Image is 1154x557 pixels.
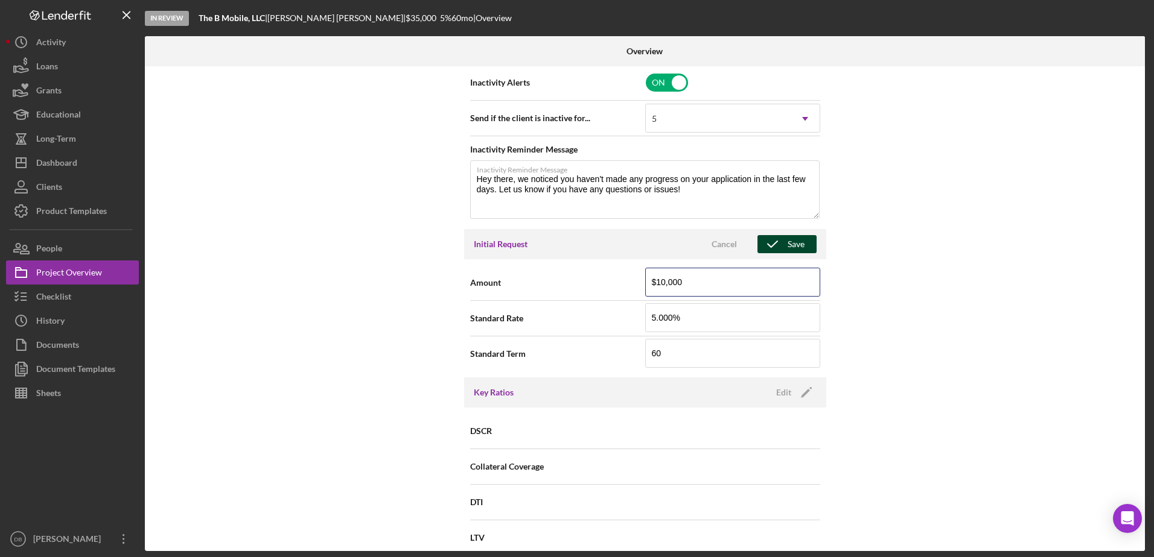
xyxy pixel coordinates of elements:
h3: Key Ratios [474,386,514,398]
div: Document Templates [36,357,115,384]
div: Project Overview [36,260,102,288]
div: Documents [36,333,79,360]
div: [PERSON_NAME] [PERSON_NAME] | [267,13,406,23]
button: Loans [6,54,139,78]
button: Product Templates [6,199,139,223]
div: Edit [776,383,791,401]
div: Clients [36,175,62,202]
button: Save [757,235,817,253]
span: Amount [470,277,645,289]
text: DB [14,536,22,543]
button: Sheets [6,381,139,405]
span: Standard Rate [470,312,645,324]
div: | Overview [473,13,512,23]
div: | [199,13,267,23]
button: Grants [6,78,139,102]
button: Clients [6,175,139,199]
div: In Review [145,11,189,26]
span: Send if the client is inactive for... [470,112,645,124]
button: Documents [6,333,139,357]
button: Edit [769,383,817,401]
button: Project Overview [6,260,139,285]
button: Checklist [6,285,139,309]
div: Long-Term [36,127,76,154]
button: History [6,309,139,333]
div: People [36,236,62,263]
div: Dashboard [36,151,77,178]
div: Checklist [36,285,71,312]
span: Collateral Coverage [470,461,544,473]
div: 60 mo [451,13,473,23]
div: [PERSON_NAME] [30,527,109,554]
div: History [36,309,65,336]
div: 5 % [440,13,451,23]
button: Cancel [694,235,754,253]
span: DSCR [470,425,492,437]
span: Inactivity Alerts [470,77,645,89]
div: Save [788,235,805,253]
b: The B Mobile, LLC [199,13,265,23]
button: Document Templates [6,357,139,381]
span: Standard Term [470,348,645,360]
label: Inactivity Reminder Message [477,161,820,174]
button: Dashboard [6,151,139,175]
b: Overview [626,46,663,56]
span: $35,000 [406,13,436,23]
button: Long-Term [6,127,139,151]
span: DTI [470,496,483,508]
div: 5 [652,114,657,124]
span: LTV [470,532,485,544]
div: Loans [36,54,58,81]
button: Activity [6,30,139,54]
span: Inactivity Reminder Message [470,143,820,156]
h3: Initial Request [474,238,528,250]
button: DB[PERSON_NAME] [6,527,139,551]
div: Activity [36,30,66,57]
button: Educational [6,102,139,127]
div: Educational [36,102,81,130]
div: Cancel [712,235,737,253]
div: Sheets [36,381,61,408]
textarea: Hey there, we noticed you haven't made any progress on your application in the last few days. Let... [470,160,820,218]
div: Product Templates [36,199,107,226]
div: Open Intercom Messenger [1113,504,1142,533]
button: People [6,236,139,260]
div: Grants [36,78,62,105]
